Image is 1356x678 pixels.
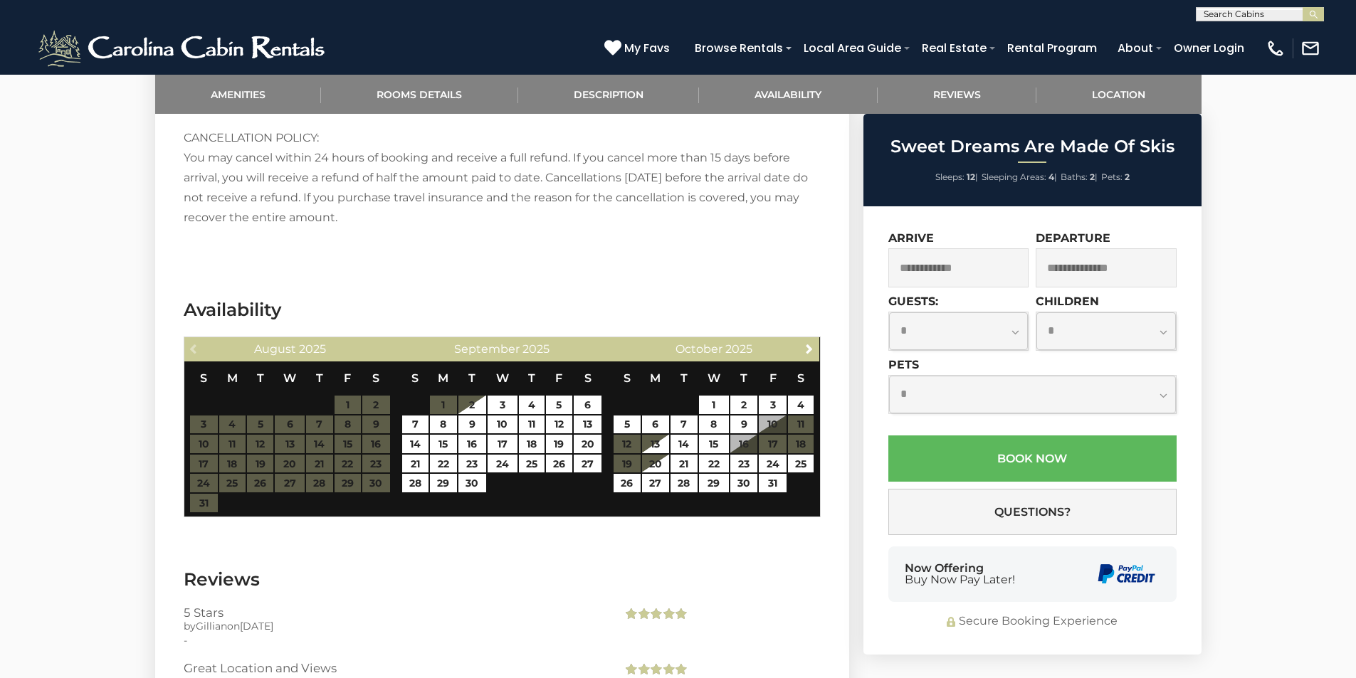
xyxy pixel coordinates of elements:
[759,396,787,414] a: 3
[155,75,322,114] a: Amenities
[519,415,545,434] a: 11
[730,396,758,414] a: 2
[1300,38,1320,58] img: mail-regular-white.png
[458,415,486,434] a: 9
[671,474,697,492] a: 28
[759,455,787,473] a: 24
[518,75,700,114] a: Description
[454,342,520,356] span: September
[574,435,601,453] a: 20
[254,342,296,356] span: August
[184,297,821,322] h3: Availability
[184,633,601,647] div: -
[496,371,509,385] span: Wednesday
[797,371,804,385] span: Saturday
[372,371,379,385] span: Saturday
[1266,38,1286,58] img: phone-regular-white.png
[614,474,640,492] a: 26
[546,435,572,453] a: 19
[36,27,331,70] img: White-1-2.png
[468,371,475,385] span: Tuesday
[699,474,729,492] a: 29
[878,75,1037,114] a: Reviews
[650,371,661,385] span: Monday
[730,415,758,434] a: 9
[642,415,670,434] a: 6
[184,567,821,592] h3: Reviews
[676,342,722,356] span: October
[671,435,697,453] a: 14
[967,171,975,182] strong: 12
[488,435,517,453] a: 17
[935,171,965,182] span: Sleeps:
[888,435,1177,482] button: Book Now
[528,371,535,385] span: Thursday
[1036,295,1099,308] label: Children
[321,75,518,114] a: Rooms Details
[402,415,429,434] a: 7
[1125,171,1130,182] strong: 2
[769,371,777,385] span: Friday
[1167,36,1251,60] a: Owner Login
[1036,231,1110,245] label: Departure
[935,168,978,186] li: |
[888,295,938,308] label: Guests:
[730,455,758,473] a: 23
[699,435,729,453] a: 15
[402,435,429,453] a: 14
[402,455,429,473] a: 21
[584,371,592,385] span: Saturday
[200,371,207,385] span: Sunday
[788,455,814,473] a: 25
[411,371,419,385] span: Sunday
[1101,171,1123,182] span: Pets:
[1090,171,1095,182] strong: 2
[344,371,351,385] span: Friday
[699,396,729,414] a: 1
[257,371,264,385] span: Tuesday
[888,231,934,245] label: Arrive
[915,36,994,60] a: Real Estate
[574,455,601,473] a: 27
[299,342,326,356] span: 2025
[546,415,572,434] a: 12
[788,396,814,414] a: 4
[759,474,787,492] a: 31
[555,371,562,385] span: Friday
[804,343,815,354] span: Next
[574,415,601,434] a: 13
[699,455,729,473] a: 22
[725,342,752,356] span: 2025
[227,371,238,385] span: Monday
[184,619,601,633] div: by on
[800,339,818,357] a: Next
[458,396,486,414] a: 2
[574,396,601,414] a: 6
[1048,171,1054,182] strong: 4
[1000,36,1104,60] a: Rental Program
[488,396,517,414] a: 3
[1061,168,1098,186] li: |
[402,474,429,492] a: 28
[1036,75,1202,114] a: Location
[642,474,670,492] a: 27
[184,606,601,619] h3: 5 Stars
[688,36,790,60] a: Browse Rentals
[430,415,456,434] a: 8
[430,455,456,473] a: 22
[1110,36,1160,60] a: About
[699,415,729,434] a: 8
[671,455,697,473] a: 21
[1061,171,1088,182] span: Baths:
[680,371,688,385] span: Tuesday
[316,371,323,385] span: Thursday
[522,342,550,356] span: 2025
[430,474,456,492] a: 29
[546,396,572,414] a: 5
[458,455,486,473] a: 23
[519,435,545,453] a: 18
[708,371,720,385] span: Wednesday
[519,455,545,473] a: 25
[740,371,747,385] span: Thursday
[888,489,1177,535] button: Questions?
